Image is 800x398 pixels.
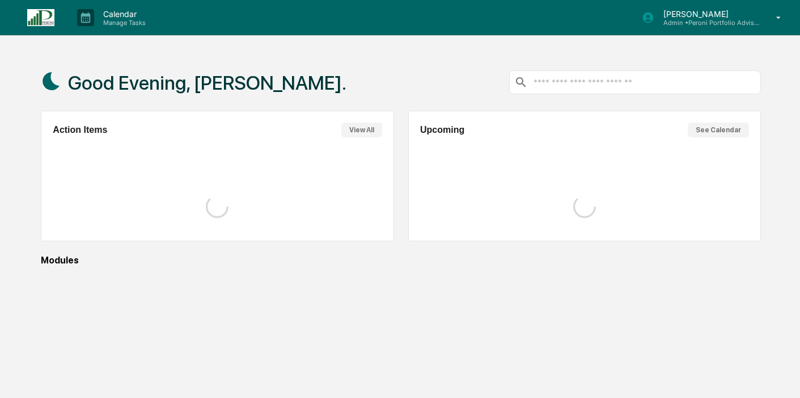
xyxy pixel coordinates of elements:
p: Calendar [94,9,151,19]
div: Modules [41,255,761,266]
p: Manage Tasks [94,19,151,27]
h2: Action Items [53,125,107,135]
h1: Good Evening, [PERSON_NAME]. [68,72,346,94]
p: Admin • Peroni Portfolio Advisors [654,19,760,27]
button: View All [341,123,382,137]
img: logo [27,9,54,26]
button: See Calendar [688,123,749,137]
p: [PERSON_NAME] [654,9,760,19]
h2: Upcoming [420,125,464,135]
